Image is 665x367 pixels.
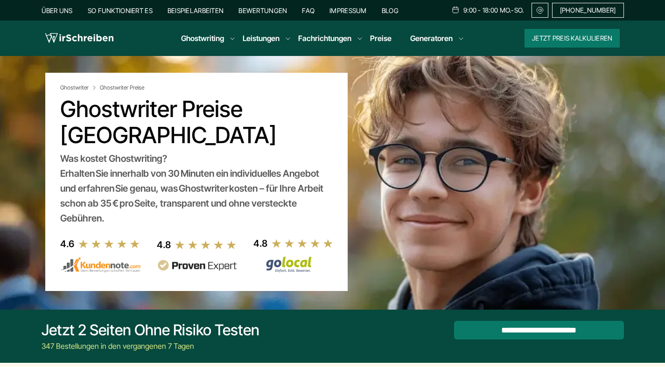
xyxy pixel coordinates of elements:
div: 4.6 [60,236,74,251]
div: Jetzt 2 Seiten ohne Risiko testen [42,321,259,339]
img: stars [175,240,237,250]
a: Generatoren [410,33,453,44]
a: FAQ [302,7,315,14]
img: Email [536,7,544,14]
a: [PHONE_NUMBER] [552,3,624,18]
img: provenexpert reviews [157,260,237,271]
a: Preise [370,34,392,43]
div: 4.8 [253,236,267,251]
span: Ghostwriter Preise [100,84,144,91]
div: 4.8 [157,237,171,252]
a: Beispielarbeiten [168,7,224,14]
a: So funktioniert es [88,7,153,14]
img: stars [78,239,140,249]
a: Leistungen [243,33,280,44]
a: Über uns [42,7,73,14]
a: Impressum [329,7,367,14]
a: Bewertungen [238,7,287,14]
img: Wirschreiben Bewertungen [253,256,334,273]
h1: Ghostwriter Preise [GEOGRAPHIC_DATA] [60,96,333,148]
img: kundennote [60,257,140,273]
a: Ghostwriting [181,33,224,44]
img: stars [271,238,334,249]
div: 347 Bestellungen in den vergangenen 7 Tagen [42,340,259,352]
span: [PHONE_NUMBER] [560,7,616,14]
div: Was kostet Ghostwriting? Erhalten Sie innerhalb von 30 Minuten ein individuelles Angebot und erfa... [60,151,333,226]
span: 9:00 - 18:00 Mo.-So. [463,7,524,14]
button: Jetzt Preis kalkulieren [525,29,620,48]
img: logo wirschreiben [45,31,113,45]
a: Blog [382,7,399,14]
a: Fachrichtungen [298,33,351,44]
a: Ghostwriter [60,84,98,91]
img: Schedule [451,6,460,14]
